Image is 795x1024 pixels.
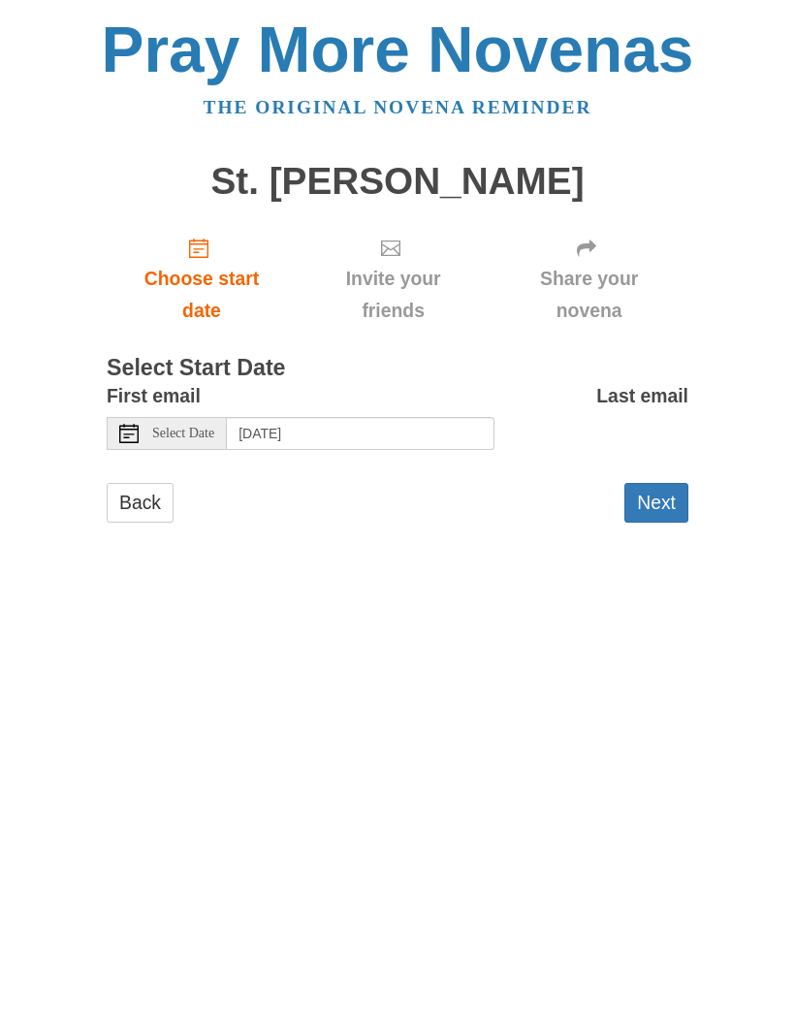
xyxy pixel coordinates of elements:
h3: Select Start Date [107,356,688,381]
a: Choose start date [107,221,297,336]
a: Pray More Novenas [102,14,694,85]
span: Share your novena [509,263,669,327]
button: Next [624,483,688,523]
div: Click "Next" to confirm your start date first. [297,221,490,336]
div: Click "Next" to confirm your start date first. [490,221,688,336]
span: Select Date [152,427,214,440]
a: Back [107,483,174,523]
a: The original novena reminder [204,97,592,117]
label: First email [107,380,201,412]
span: Invite your friends [316,263,470,327]
label: Last email [596,380,688,412]
span: Choose start date [126,263,277,327]
h1: St. [PERSON_NAME] [107,161,688,203]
